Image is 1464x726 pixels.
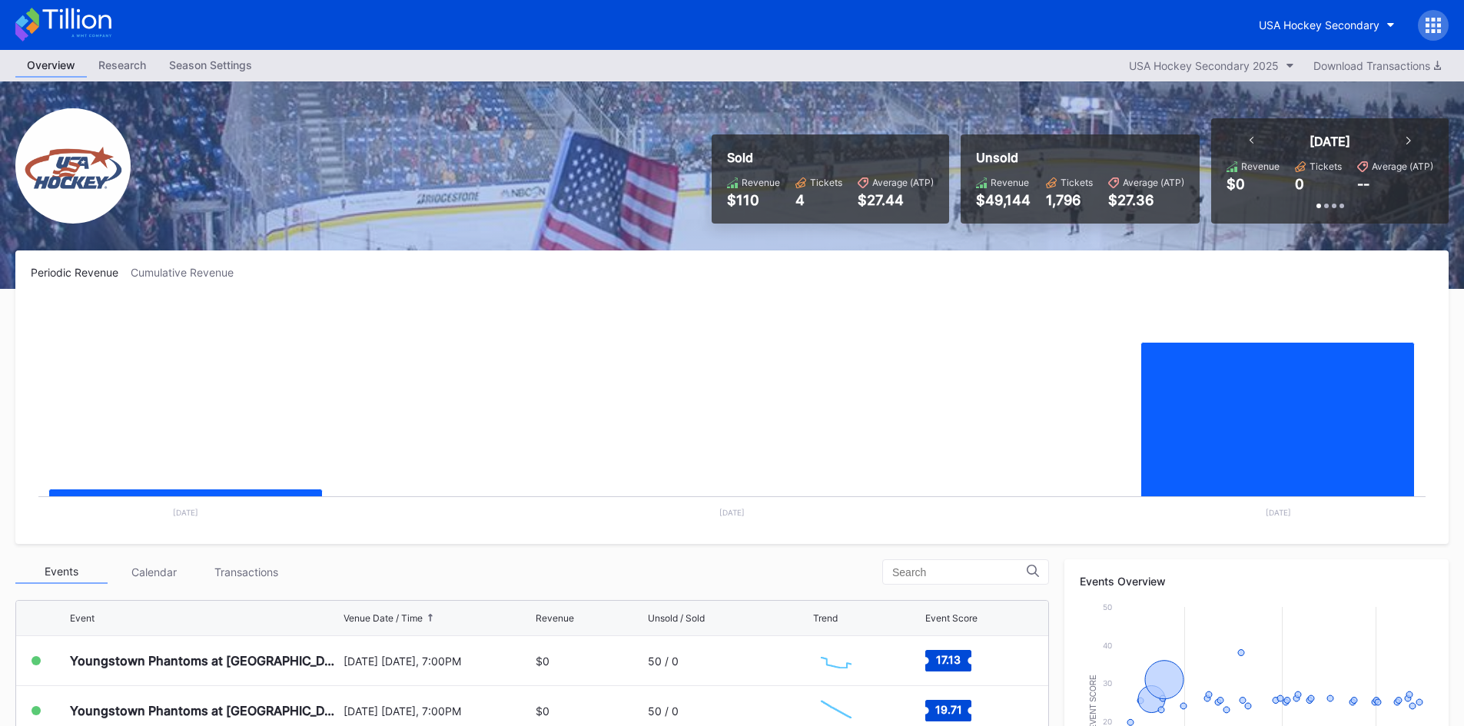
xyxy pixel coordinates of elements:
div: Youngstown Phantoms at [GEOGRAPHIC_DATA] Hockey NTDP U-18 [70,703,340,718]
a: Research [87,54,158,78]
div: Tickets [1061,177,1093,188]
input: Search [892,566,1027,578]
div: Average (ATP) [1372,161,1433,172]
button: USA Hockey Secondary 2025 [1121,55,1302,76]
div: Events [15,560,108,584]
div: 50 / 0 [648,655,679,668]
div: [DATE] [DATE], 7:00PM [344,704,533,718]
div: Download Transactions [1313,59,1441,72]
a: Season Settings [158,54,264,78]
div: Periodic Revenue [31,266,131,279]
text: 20 [1103,717,1112,726]
div: $49,144 [976,192,1031,208]
text: 50 [1103,602,1112,612]
div: Average (ATP) [1123,177,1184,188]
div: Events Overview [1080,575,1433,588]
div: Revenue [742,177,780,188]
div: Sold [727,150,934,165]
svg: Chart title [31,298,1433,529]
a: Overview [15,54,87,78]
text: 19.71 [935,703,961,716]
div: [DATE] [DATE], 7:00PM [344,655,533,668]
div: $110 [727,192,780,208]
text: [DATE] [173,508,198,517]
div: Tickets [810,177,842,188]
div: $0 [536,655,549,668]
div: Event [70,612,95,624]
div: Tickets [1310,161,1342,172]
div: Research [87,54,158,76]
text: [DATE] [1266,508,1291,517]
div: Trend [813,612,838,624]
div: Calendar [108,560,200,584]
div: $0 [1227,176,1245,192]
div: Transactions [200,560,292,584]
div: $27.44 [858,192,934,208]
div: Youngstown Phantoms at [GEOGRAPHIC_DATA] Hockey NTDP U-18 [70,653,340,668]
text: [DATE] [719,508,745,517]
div: Unsold / Sold [648,612,705,624]
div: Unsold [976,150,1184,165]
div: USA Hockey Secondary 2025 [1129,59,1279,72]
div: $0 [536,704,549,718]
text: 30 [1103,678,1112,688]
div: -- [1357,176,1369,192]
div: 1,796 [1046,192,1093,208]
button: USA Hockey Secondary [1247,11,1406,39]
div: Revenue [536,612,574,624]
div: USA Hockey Secondary [1259,18,1379,31]
text: 40 [1103,641,1112,650]
div: Season Settings [158,54,264,76]
button: Download Transactions [1306,55,1449,76]
div: Cumulative Revenue [131,266,246,279]
div: 0 [1295,176,1304,192]
div: 50 / 0 [648,704,679,718]
img: USA_Hockey_Secondary.png [15,108,131,224]
svg: Chart title [813,641,859,680]
div: Revenue [1241,161,1280,172]
div: Venue Date / Time [344,612,423,624]
div: $27.36 [1108,192,1184,208]
div: [DATE] [1310,134,1350,149]
div: 4 [795,192,842,208]
div: Average (ATP) [872,177,934,188]
div: Event Score [925,612,978,624]
div: Revenue [991,177,1029,188]
text: 17.13 [936,653,961,666]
